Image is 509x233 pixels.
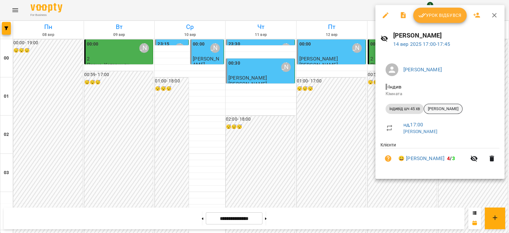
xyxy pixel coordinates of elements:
[393,41,450,47] a: 14 вер 2025 17:00-17:45
[380,142,499,171] ul: Клієнти
[398,155,444,162] a: 😀 [PERSON_NAME]
[403,67,442,73] a: [PERSON_NAME]
[403,122,423,128] a: нд , 17:00
[386,91,494,97] p: Кімната
[447,155,450,161] span: 4
[452,155,455,161] span: 3
[413,8,467,23] button: Урок відбувся
[393,31,499,40] h6: [PERSON_NAME]
[424,104,463,114] div: [PERSON_NAME]
[418,11,462,19] span: Урок відбувся
[403,129,437,134] a: [PERSON_NAME]
[386,106,424,112] span: індивід шч 45 хв
[424,106,462,112] span: [PERSON_NAME]
[447,155,455,161] b: /
[386,84,403,90] span: - Індив
[380,151,396,166] button: Візит ще не сплачено. Додати оплату?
